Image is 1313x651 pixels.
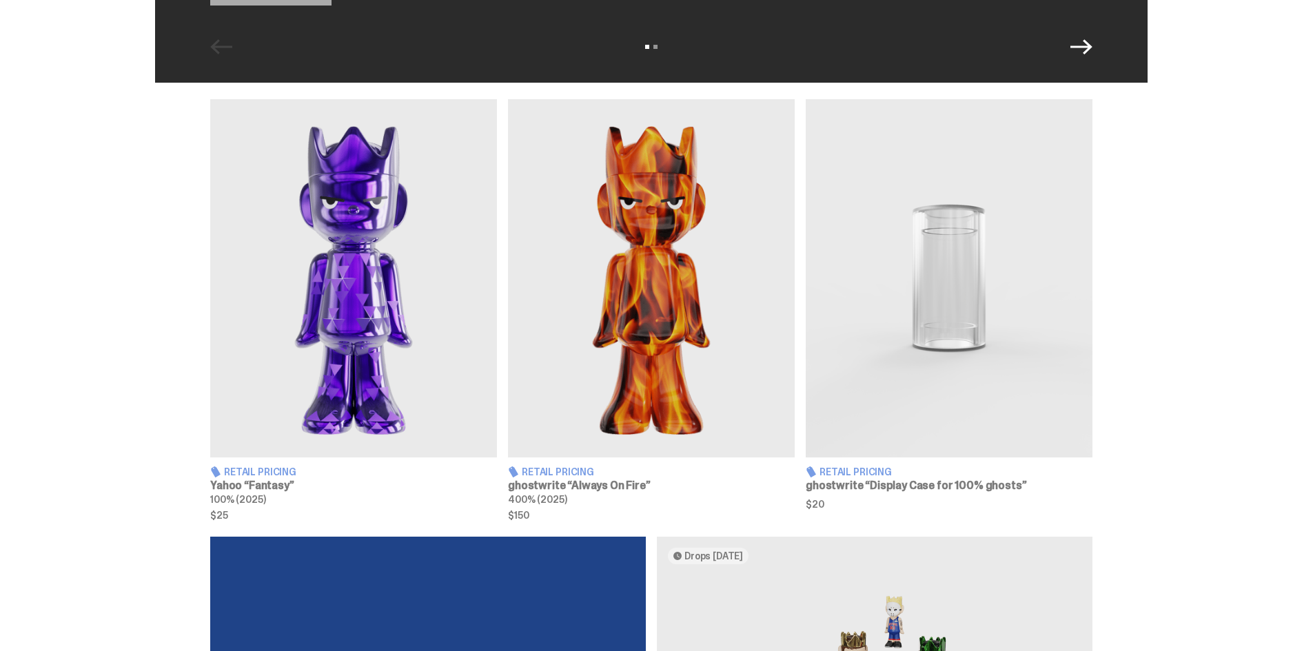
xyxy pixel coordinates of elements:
img: Always On Fire [508,99,795,457]
img: Fantasy [210,99,497,457]
span: 100% (2025) [210,493,265,506]
span: Retail Pricing [522,467,594,477]
h3: ghostwrite “Display Case for 100% ghosts” [806,480,1092,491]
h3: ghostwrite “Always On Fire” [508,480,795,491]
button: View slide 1 [645,45,649,49]
img: Display Case for 100% ghosts [806,99,1092,457]
span: $150 [508,510,795,520]
span: 400% (2025) [508,493,567,506]
a: Display Case for 100% ghosts Retail Pricing [806,99,1092,520]
span: $25 [210,510,497,520]
span: Retail Pricing [820,467,892,477]
a: Fantasy Retail Pricing [210,99,497,520]
button: View slide 2 [653,45,658,49]
button: Next [1070,36,1092,58]
span: Retail Pricing [224,467,296,477]
span: Drops [DATE] [684,550,743,561]
a: Always On Fire Retail Pricing [508,99,795,520]
h3: Yahoo “Fantasy” [210,480,497,491]
span: $20 [806,499,1092,509]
